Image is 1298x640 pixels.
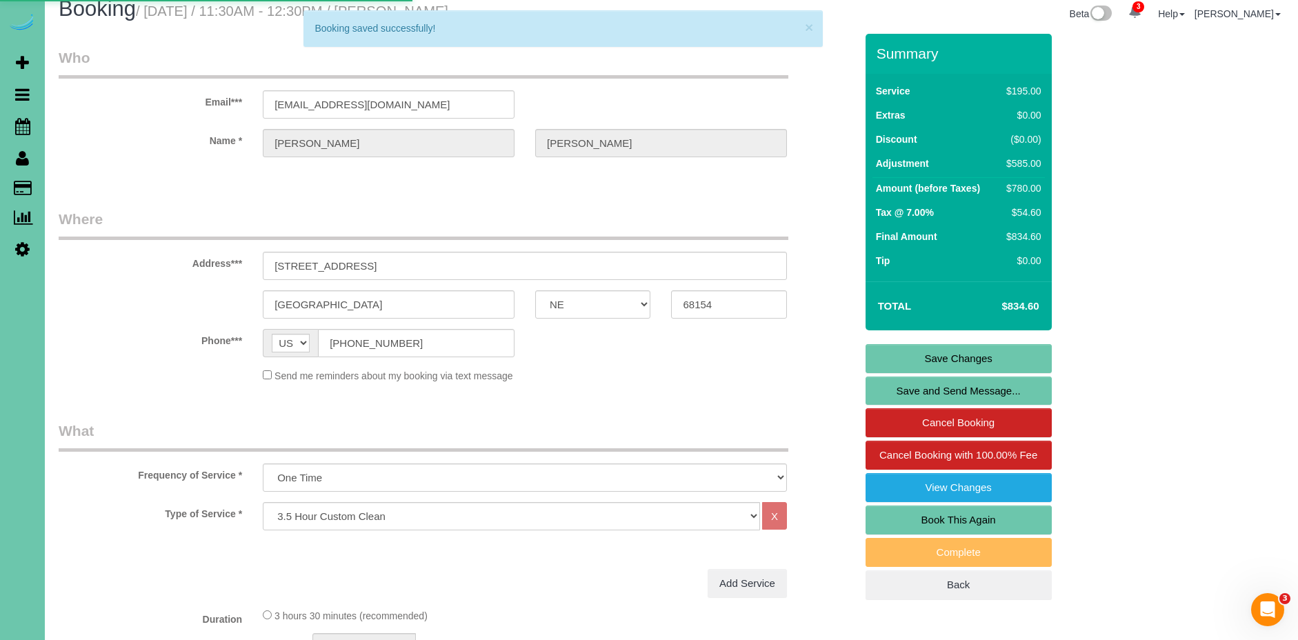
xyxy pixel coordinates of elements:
[314,21,812,35] div: Booking saved successfully!
[866,441,1052,470] a: Cancel Booking with 100.00% Fee
[136,3,448,19] small: / [DATE] / 11:30AM - 12:30PM / [PERSON_NAME]
[866,570,1052,599] a: Back
[879,449,1037,461] span: Cancel Booking with 100.00% Fee
[1279,593,1290,604] span: 3
[877,46,1045,61] h3: Summary
[1001,84,1041,98] div: $195.00
[1089,6,1112,23] img: New interface
[876,108,906,122] label: Extras
[1195,8,1281,19] a: [PERSON_NAME]
[1001,132,1041,146] div: ($0.00)
[960,301,1039,312] h4: $834.60
[1001,181,1041,195] div: $780.00
[59,421,788,452] legend: What
[8,14,36,33] img: Automaid Logo
[1001,157,1041,170] div: $585.00
[866,377,1052,406] a: Save and Send Message...
[1158,8,1185,19] a: Help
[866,473,1052,502] a: View Changes
[876,230,937,243] label: Final Amount
[866,344,1052,373] a: Save Changes
[876,157,929,170] label: Adjustment
[274,610,428,621] span: 3 hours 30 minutes (recommended)
[48,129,252,148] label: Name *
[48,502,252,521] label: Type of Service *
[1001,108,1041,122] div: $0.00
[1001,206,1041,219] div: $54.60
[866,506,1052,534] a: Book This Again
[1251,593,1284,626] iframe: Intercom live chat
[876,206,934,219] label: Tax @ 7.00%
[1132,1,1144,12] span: 3
[876,84,910,98] label: Service
[805,20,813,34] button: ×
[876,254,890,268] label: Tip
[876,132,917,146] label: Discount
[1001,230,1041,243] div: $834.60
[866,408,1052,437] a: Cancel Booking
[1001,254,1041,268] div: $0.00
[59,209,788,240] legend: Where
[274,370,513,381] span: Send me reminders about my booking via text message
[708,569,787,598] a: Add Service
[1070,8,1112,19] a: Beta
[876,181,980,195] label: Amount (before Taxes)
[878,300,912,312] strong: Total
[48,608,252,626] label: Duration
[59,48,788,79] legend: Who
[48,463,252,482] label: Frequency of Service *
